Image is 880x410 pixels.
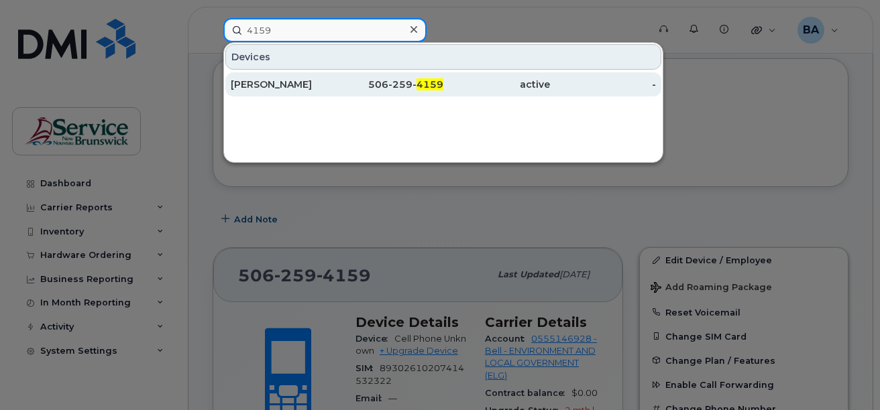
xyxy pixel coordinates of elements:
input: Find something... [223,18,427,42]
div: active [443,78,550,91]
a: [PERSON_NAME]506-259-4159active- [225,72,661,96]
div: Devices [225,44,661,70]
div: 506-259- [337,78,444,91]
div: [PERSON_NAME] [231,78,337,91]
div: - [550,78,657,91]
span: 4159 [417,78,443,90]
